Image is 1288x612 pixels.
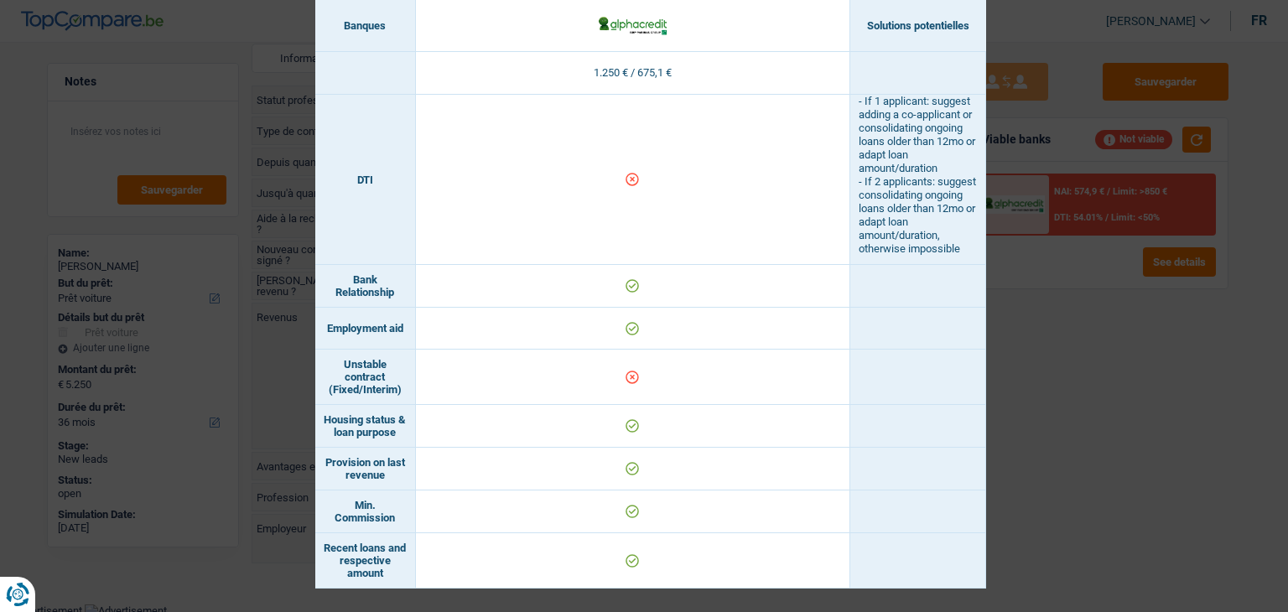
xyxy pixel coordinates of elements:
[315,448,416,490] td: Provision on last revenue
[850,95,986,265] td: - If 1 applicant: suggest adding a co-applicant or consolidating ongoing loans older than 12mo or...
[315,308,416,350] td: Employment aid
[416,52,850,95] td: 1.250 € / 675,1 €
[315,350,416,405] td: Unstable contract (Fixed/Interim)
[597,14,668,36] img: AlphaCredit
[315,265,416,308] td: Bank Relationship
[315,95,416,265] td: DTI
[315,490,416,533] td: Min. Commission
[315,533,416,589] td: Recent loans and respective amount
[315,405,416,448] td: Housing status & loan purpose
